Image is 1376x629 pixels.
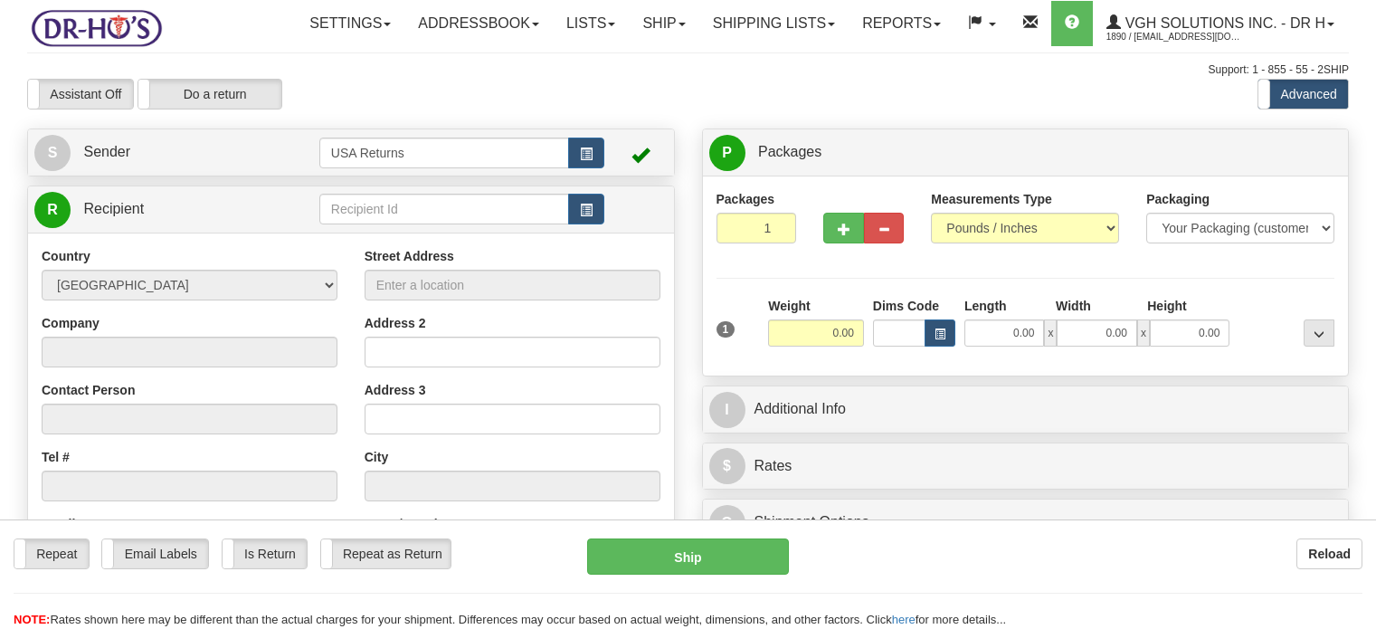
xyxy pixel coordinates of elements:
[102,539,208,568] label: Email Labels
[42,381,135,399] label: Contact Person
[83,144,130,159] span: Sender
[709,448,1343,485] a: $Rates
[758,144,821,159] span: Packages
[27,5,166,51] img: logo1890.jpg
[709,505,745,541] span: O
[709,448,745,484] span: $
[1137,319,1150,347] span: x
[42,515,75,533] label: Email
[709,135,745,171] span: P
[768,297,810,315] label: Weight
[42,247,90,265] label: Country
[1296,538,1362,569] button: Reload
[223,539,307,568] label: Is Return
[1106,28,1242,46] span: 1890 / [EMAIL_ADDRESS][DOMAIN_NAME]
[1308,547,1351,561] b: Reload
[27,62,1349,78] div: Support: 1 - 855 - 55 - 2SHIP
[964,297,1007,315] label: Length
[716,321,735,338] span: 1
[931,190,1052,208] label: Measurements Type
[404,1,553,46] a: Addressbook
[716,190,775,208] label: Packages
[873,297,939,315] label: Dims Code
[709,391,1343,428] a: IAdditional Info
[34,192,71,228] span: R
[42,448,70,466] label: Tel #
[319,194,569,224] input: Recipient Id
[14,539,89,568] label: Repeat
[1121,15,1325,31] span: VGH Solutions Inc. - Dr H
[138,80,281,109] label: Do a return
[629,1,698,46] a: Ship
[1146,190,1210,208] label: Packaging
[1147,297,1187,315] label: Height
[296,1,404,46] a: Settings
[892,613,916,626] a: here
[709,504,1343,541] a: OShipment Options
[83,201,144,216] span: Recipient
[365,247,454,265] label: Street Address
[1093,1,1348,46] a: VGH Solutions Inc. - Dr H 1890 / [EMAIL_ADDRESS][DOMAIN_NAME]
[1056,297,1091,315] label: Width
[553,1,629,46] a: Lists
[319,138,569,168] input: Sender Id
[1258,80,1348,109] label: Advanced
[587,538,790,575] button: Ship
[365,448,388,466] label: City
[34,191,288,228] a: R Recipient
[28,80,133,109] label: Assistant Off
[321,539,451,568] label: Repeat as Return
[42,314,100,332] label: Company
[849,1,954,46] a: Reports
[365,314,426,332] label: Address 2
[14,613,50,626] span: NOTE:
[365,515,460,533] label: State / Province
[365,270,660,300] input: Enter a location
[709,134,1343,171] a: P Packages
[34,135,71,171] span: S
[1044,319,1057,347] span: x
[34,134,319,171] a: S Sender
[699,1,849,46] a: Shipping lists
[709,392,745,428] span: I
[1304,319,1334,347] div: ...
[365,381,426,399] label: Address 3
